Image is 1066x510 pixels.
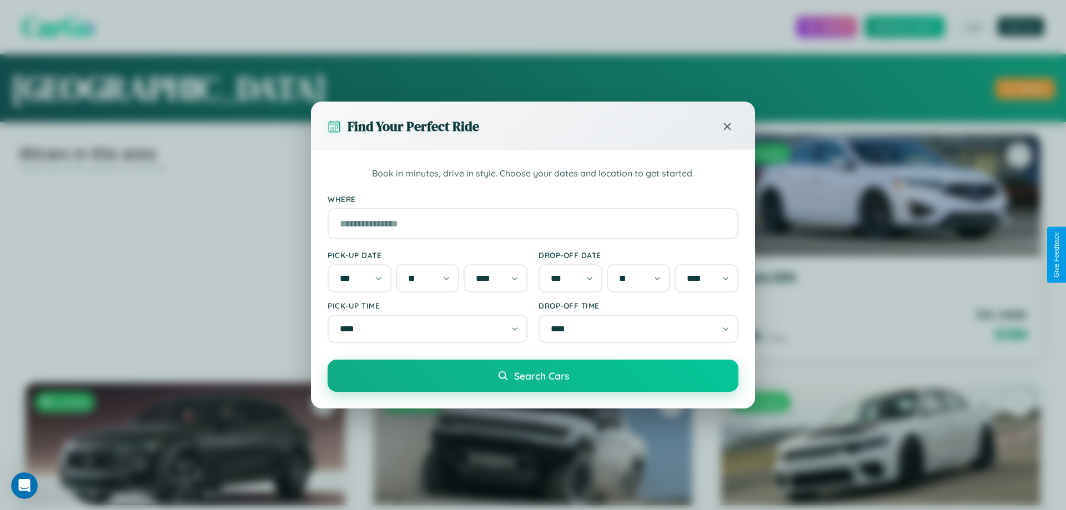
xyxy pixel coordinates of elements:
[539,301,738,310] label: Drop-off Time
[328,360,738,392] button: Search Cars
[539,250,738,260] label: Drop-off Date
[328,166,738,181] p: Book in minutes, drive in style. Choose your dates and location to get started.
[514,370,569,382] span: Search Cars
[328,250,527,260] label: Pick-up Date
[328,194,738,204] label: Where
[348,117,479,135] h3: Find Your Perfect Ride
[328,301,527,310] label: Pick-up Time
